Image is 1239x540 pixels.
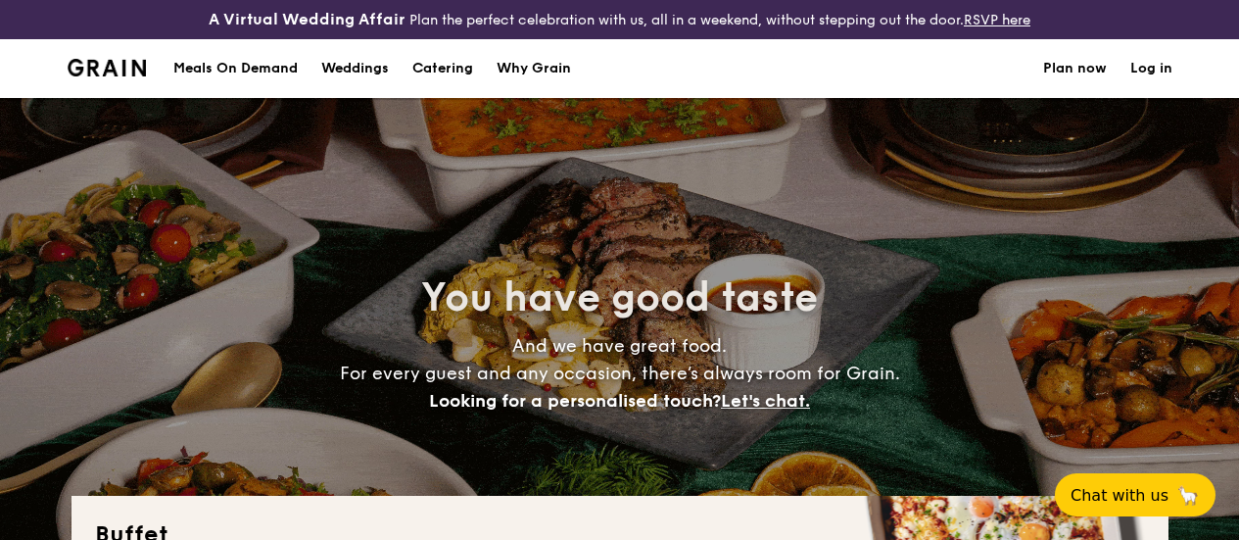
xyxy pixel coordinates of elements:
a: Meals On Demand [162,39,310,98]
div: Weddings [321,39,389,98]
div: Why Grain [497,39,571,98]
a: Why Grain [485,39,583,98]
div: Plan the perfect celebration with us, all in a weekend, without stepping out the door. [207,8,1032,31]
a: Catering [401,39,485,98]
span: Chat with us [1071,486,1168,505]
a: Plan now [1043,39,1107,98]
a: Log in [1130,39,1172,98]
button: Chat with us🦙 [1055,473,1215,516]
h4: A Virtual Wedding Affair [209,8,405,31]
img: Grain [68,59,147,76]
div: Meals On Demand [173,39,298,98]
span: Let's chat. [721,390,810,412]
a: Logotype [68,59,147,76]
h1: Catering [412,39,473,98]
a: RSVP here [964,12,1030,28]
a: Weddings [310,39,401,98]
span: 🦙 [1176,484,1200,507]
